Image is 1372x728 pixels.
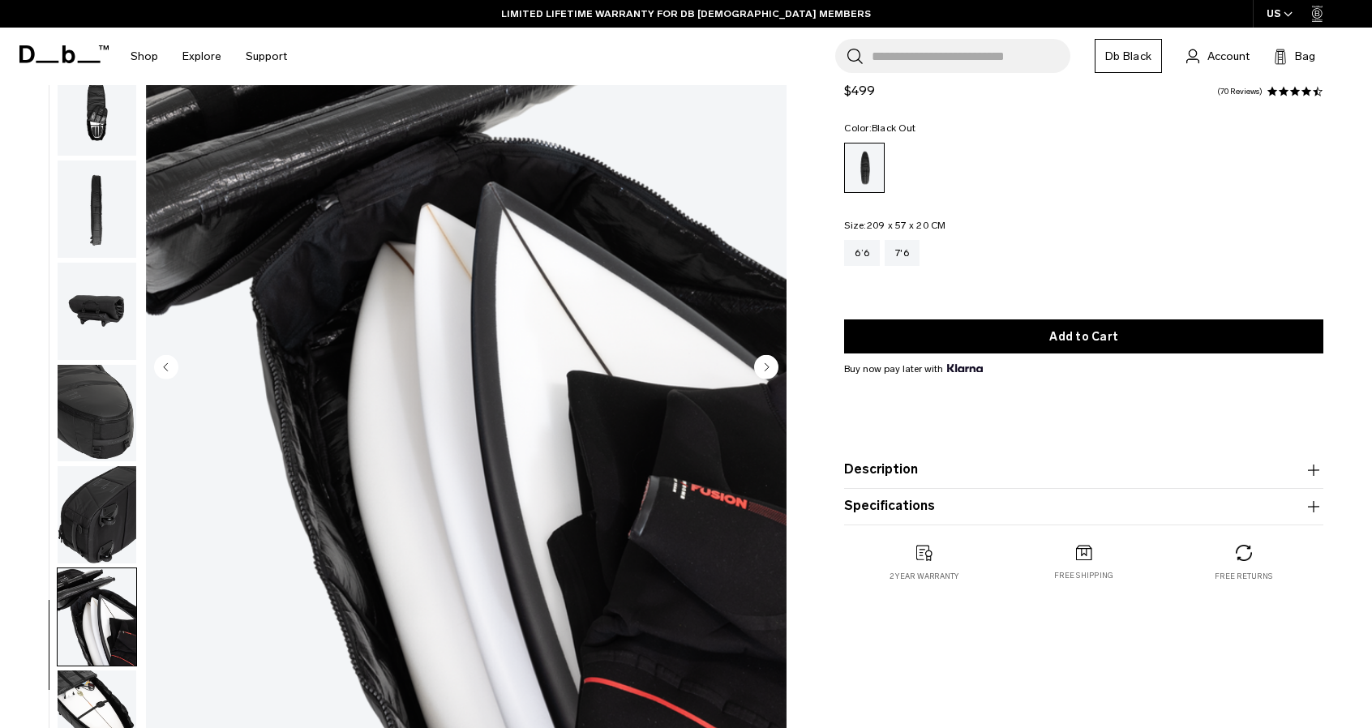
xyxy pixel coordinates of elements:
button: Surf Pro Coffin 6'6 - 3-4 Boards [57,160,137,259]
button: Surf Pro Coffin 6'6 - 3-4 Boards [57,465,137,564]
button: Description [844,460,1323,480]
span: Account [1207,48,1250,65]
button: Surf Pro Coffin 6'6 - 3-4 Boards [57,567,137,666]
span: Buy now pay later with [844,362,982,376]
a: LIMITED LIFETIME WARRANTY FOR DB [DEMOGRAPHIC_DATA] MEMBERS [501,6,871,21]
a: Shop [131,28,158,85]
span: 209 x 57 x 20 CM [867,220,946,231]
p: Free shipping [1054,570,1113,581]
img: Surf Pro Coffin 6'6 - 3-4 Boards [58,365,136,462]
a: Account [1186,46,1250,66]
a: Db Black [1095,39,1162,73]
button: Surf Pro Coffin 6'6 - 3-4 Boards [57,364,137,463]
a: 7'6 [885,240,920,266]
img: Surf Pro Coffin 6'6 - 3-4 Boards [58,161,136,258]
button: Surf Pro Coffin 6'6 - 3-4 Boards [57,58,137,156]
img: Surf Pro Coffin 6'6 - 3-4 Boards [58,58,136,156]
p: 2 year warranty [890,571,959,582]
a: Support [246,28,287,85]
a: Black Out [844,143,885,193]
p: Free returns [1215,571,1272,582]
nav: Main Navigation [118,28,299,85]
a: 70 reviews [1217,88,1263,96]
legend: Color: [844,123,915,133]
button: Add to Cart [844,319,1323,353]
a: Explore [182,28,221,85]
img: Surf Pro Coffin 6'6 - 3-4 Boards [58,568,136,666]
button: Next slide [754,354,778,382]
img: {"height" => 20, "alt" => "Klarna"} [947,364,982,372]
legend: Size: [844,221,945,230]
img: Surf Pro Coffin 6'6 - 3-4 Boards [58,263,136,360]
button: Specifications [844,497,1323,516]
button: Previous slide [154,354,178,382]
img: Surf Pro Coffin 6'6 - 3-4 Boards [58,466,136,563]
button: Bag [1274,46,1315,66]
button: Surf Pro Coffin 6'6 - 3-4 Boards [57,262,137,361]
a: 6’6 [844,240,880,266]
span: $499 [844,83,875,98]
span: Bag [1295,48,1315,65]
span: Black Out [872,122,915,134]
